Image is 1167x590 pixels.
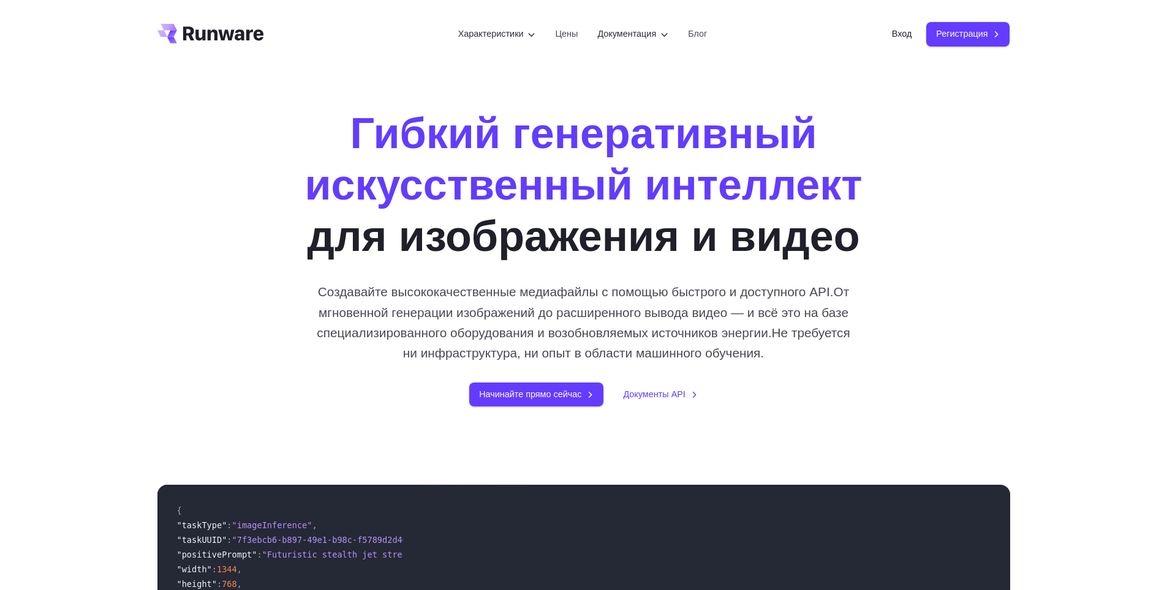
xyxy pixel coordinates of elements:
[469,383,603,406] a: Начинайте прямо сейчас
[317,285,849,340] ya-tr-span: От мгновенной генерации изображений до расширенного вывода видео — и всё это на базе специализиро...
[212,564,217,574] span: :
[892,27,912,41] a: Вход
[227,535,232,545] span: :
[232,520,312,530] span: "imageInference"
[177,564,212,574] span: "width"
[304,110,862,209] ya-tr-span: Гибкий генеративный искусственный интеллект
[688,27,707,41] a: Блог
[936,27,988,41] ya-tr-span: Регистрация
[307,212,859,260] ya-tr-span: для изображения и видео
[262,550,719,559] span: "Futuristic stealth jet streaking through a neon-lit cityscape with glowing purple exhaust"
[157,24,264,43] a: Перейти к /
[926,22,1010,46] a: Регистрация
[257,550,262,559] span: :
[312,520,317,530] span: ,
[232,535,423,545] span: "7f3ebcb6-b897-49e1-b98c-f5789d2d40d7"
[688,29,707,39] ya-tr-span: Блог
[479,387,581,401] ya-tr-span: Начинайте прямо сейчас
[555,29,578,39] ya-tr-span: Цены
[177,520,227,530] span: "taskType"
[597,29,656,39] ya-tr-span: Документация
[237,579,242,589] span: ,
[458,29,524,39] ya-tr-span: Характеристики
[217,564,237,574] span: 1344
[177,579,217,589] span: "height"
[623,387,685,401] ya-tr-span: Документы API
[227,520,232,530] span: :
[623,387,697,401] a: Документы API
[237,564,242,574] span: ,
[222,579,237,589] span: 768
[555,27,578,41] a: Цены
[177,535,227,545] span: "taskUUID"
[217,579,222,589] span: :
[318,285,834,299] ya-tr-span: Создавайте высококачественные медиафайлы с помощью быстрого и доступного API.
[177,506,182,515] span: {
[177,550,257,559] span: "positivePrompt"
